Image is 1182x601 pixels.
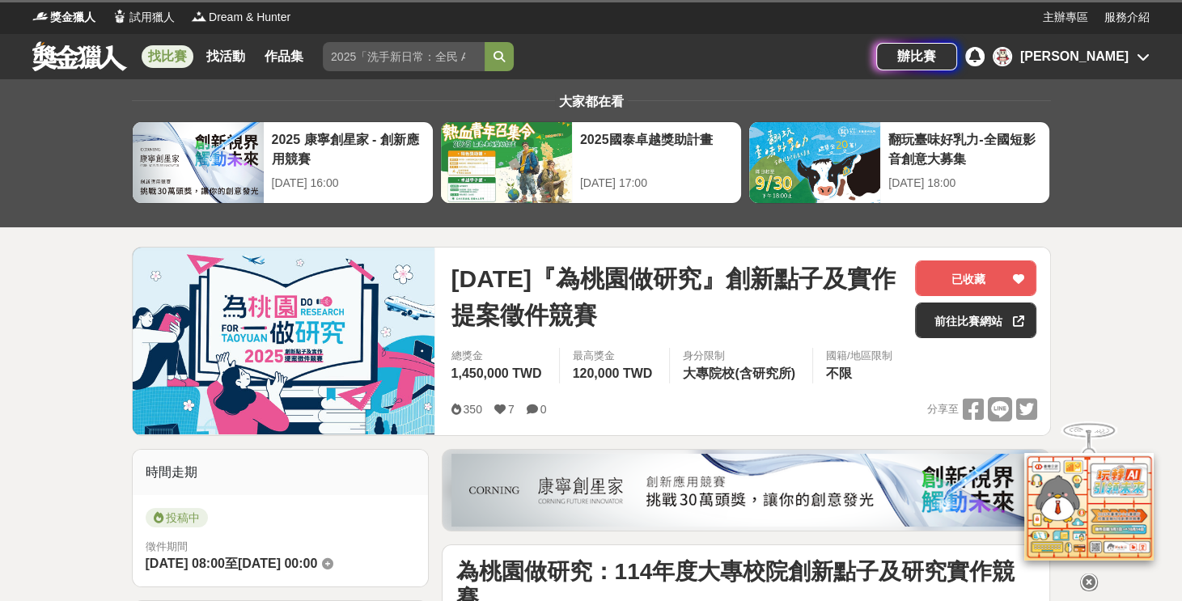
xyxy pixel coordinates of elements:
span: Dream & Hunter [209,9,290,26]
img: Avatar [994,49,1010,65]
span: [DATE] 08:00 [146,557,225,570]
img: Logo [191,8,207,24]
a: 找活動 [200,45,252,68]
a: 2025國泰卓越獎助計畫[DATE] 17:00 [440,121,742,204]
a: LogoDream & Hunter [191,9,290,26]
a: 2025 康寧創星家 - 創新應用競賽[DATE] 16:00 [132,121,434,204]
a: 翻玩臺味好乳力-全國短影音創意大募集[DATE] 18:00 [748,121,1050,204]
span: 不限 [826,366,852,380]
a: Logo試用獵人 [112,9,175,26]
img: Cover Image [133,248,435,434]
span: 7 [508,403,515,416]
span: 試用獵人 [129,9,175,26]
div: [DATE] 17:00 [580,175,733,192]
span: 獎金獵人 [50,9,95,26]
div: [DATE] 16:00 [272,175,425,192]
span: 分享至 [926,397,958,421]
span: 至 [225,557,238,570]
div: 2025 康寧創星家 - 創新應用競賽 [272,130,425,167]
button: 已收藏 [915,260,1036,296]
span: 最高獎金 [573,348,657,364]
span: 大家都在看 [555,95,628,108]
img: be6ed63e-7b41-4cb8-917a-a53bd949b1b4.png [451,454,1040,527]
span: 120,000 TWD [573,366,653,380]
a: 服務介紹 [1104,9,1150,26]
input: 2025「洗手新日常：全民 ALL IN」洗手歌全台徵選 [323,42,485,71]
span: [DATE]『為桃園做研究』創新點子及實作提案徵件競賽 [451,260,902,333]
span: [DATE] 00:00 [238,557,317,570]
span: 1,450,000 TWD [451,366,541,380]
img: Logo [32,8,49,24]
a: 辦比賽 [876,43,957,70]
span: 大專院校(含研究所) [683,366,795,380]
a: 找比賽 [142,45,193,68]
div: [DATE] 18:00 [888,175,1041,192]
div: 國籍/地區限制 [826,348,892,364]
a: 主辦專區 [1043,9,1088,26]
a: Logo獎金獵人 [32,9,95,26]
span: 徵件期間 [146,540,188,552]
div: 時間走期 [133,450,429,495]
div: 身分限制 [683,348,799,364]
a: 作品集 [258,45,310,68]
span: 0 [540,403,547,416]
span: 投稿中 [146,508,208,527]
span: 總獎金 [451,348,545,364]
div: 2025國泰卓越獎助計畫 [580,130,733,167]
a: 前往比賽網站 [915,303,1036,338]
div: 翻玩臺味好乳力-全國短影音創意大募集 [888,130,1041,167]
span: 350 [463,403,481,416]
div: [PERSON_NAME] [1020,47,1129,66]
img: d2146d9a-e6f6-4337-9592-8cefde37ba6b.png [1024,453,1154,561]
img: Logo [112,8,128,24]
